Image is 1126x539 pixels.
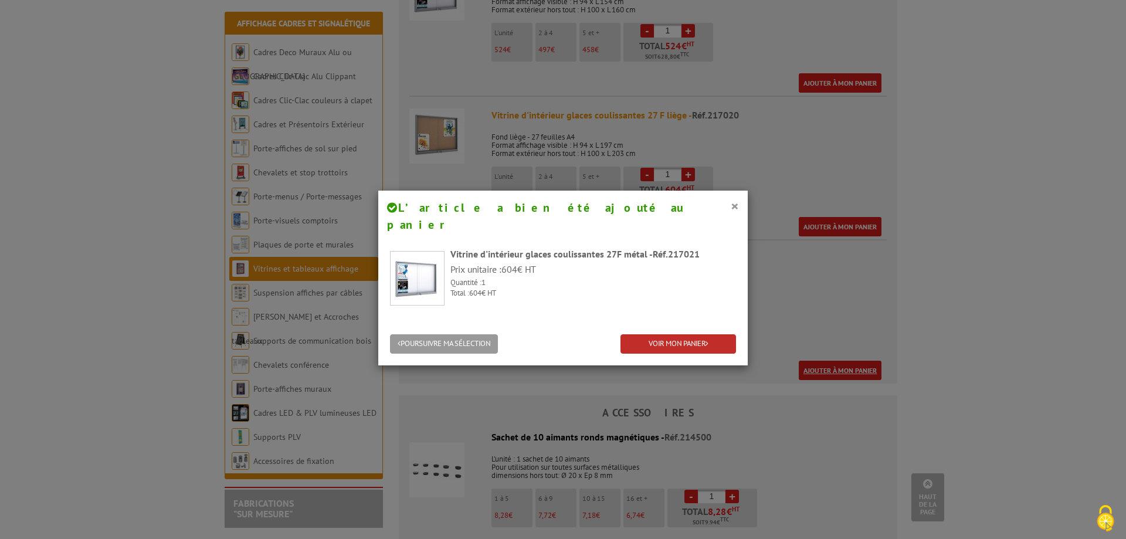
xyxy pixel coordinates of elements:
img: Cookies (fenêtre modale) [1091,504,1120,533]
button: × [731,198,739,213]
p: Quantité : [450,277,736,289]
span: Réf.217021 [653,248,700,260]
span: 604 [469,288,481,298]
span: 1 [481,277,486,287]
h4: L’article a bien été ajouté au panier [387,199,739,233]
div: Vitrine d'intérieur glaces coulissantes 27F métal - [450,248,736,261]
p: Prix unitaire : € HT [450,263,736,276]
p: Total : € HT [450,288,736,299]
a: VOIR MON PANIER [620,334,736,354]
button: POURSUIVRE MA SÉLECTION [390,334,498,354]
span: 604 [501,263,517,275]
button: Cookies (fenêtre modale) [1085,499,1126,539]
